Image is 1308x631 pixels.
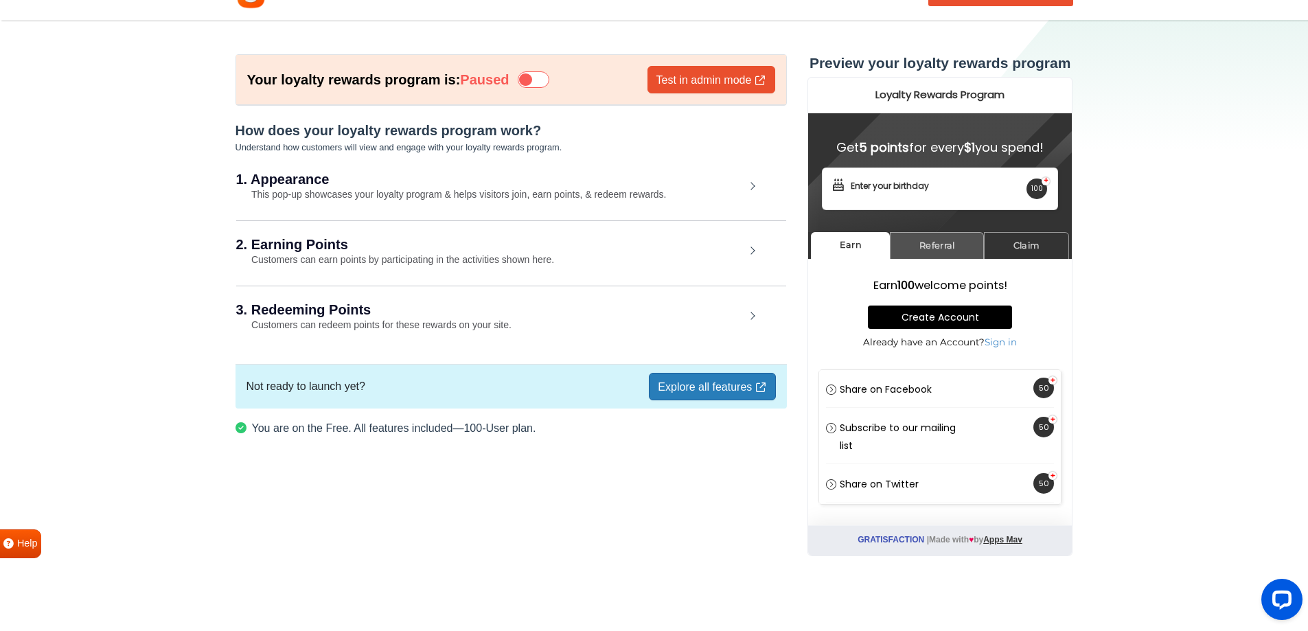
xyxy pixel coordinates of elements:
p: Made with by [1,449,264,477]
p: Already have an Account? [25,259,240,272]
a: Sign in [177,260,209,271]
small: Understand how customers will view and engage with your loyalty rewards program. [236,142,562,152]
h6: Your loyalty rewards program is: [247,71,509,88]
strong: 100 [90,200,107,216]
strong: $1 [157,62,168,79]
h3: Preview your loyalty rewards program [807,54,1072,71]
a: Claim [176,155,262,182]
a: Apps Mav [176,458,215,468]
a: Test in admin mode [647,66,775,93]
iframe: LiveChat chat widget [1250,573,1308,631]
small: This pop-up showcases your loyalty program & helps visitors join, earn points, & redeem rewards. [236,189,667,200]
strong: Paused [460,72,509,87]
small: Customers can earn points by participating in the activities shown here. [236,254,555,265]
small: Customers can redeem points for these rewards on your site. [236,319,512,330]
h3: Earn welcome points! [25,203,240,215]
h2: 1. Appearance [236,172,745,186]
h2: 2. Earning Points [236,238,745,251]
span: | [119,458,122,468]
strong: 5 points [51,62,102,79]
a: Gratisfaction [50,458,117,468]
a: Create Account [60,229,205,252]
a: Explore all features [649,373,775,400]
a: Referral [82,155,176,182]
h2: 3. Redeeming Points [236,303,745,317]
h5: How does your loyalty rewards program work? [236,122,787,139]
h4: Get for every you spend! [14,64,251,78]
a: Earn [3,155,82,181]
h2: Loyalty Rewards Program [8,12,257,24]
span: Not ready to launch yet? [246,378,365,395]
i: ♥ [161,458,166,468]
span: Help [17,536,38,551]
p: You are on the Free. All features included—100-User plan. [236,420,787,437]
